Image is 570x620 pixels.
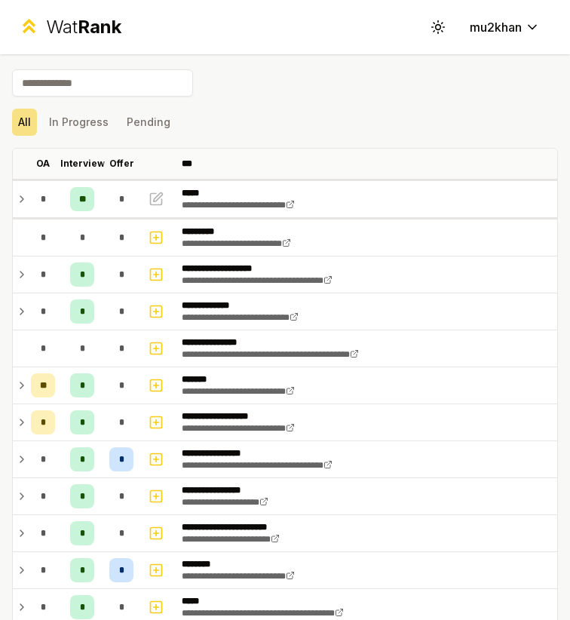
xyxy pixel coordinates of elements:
[46,15,121,39] div: Wat
[60,158,105,170] p: Interview
[121,109,176,136] button: Pending
[78,16,121,38] span: Rank
[470,18,522,36] span: mu2khan
[18,15,121,39] a: WatRank
[109,158,134,170] p: Offer
[43,109,115,136] button: In Progress
[458,14,552,41] button: mu2khan
[12,109,37,136] button: All
[36,158,50,170] p: OA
